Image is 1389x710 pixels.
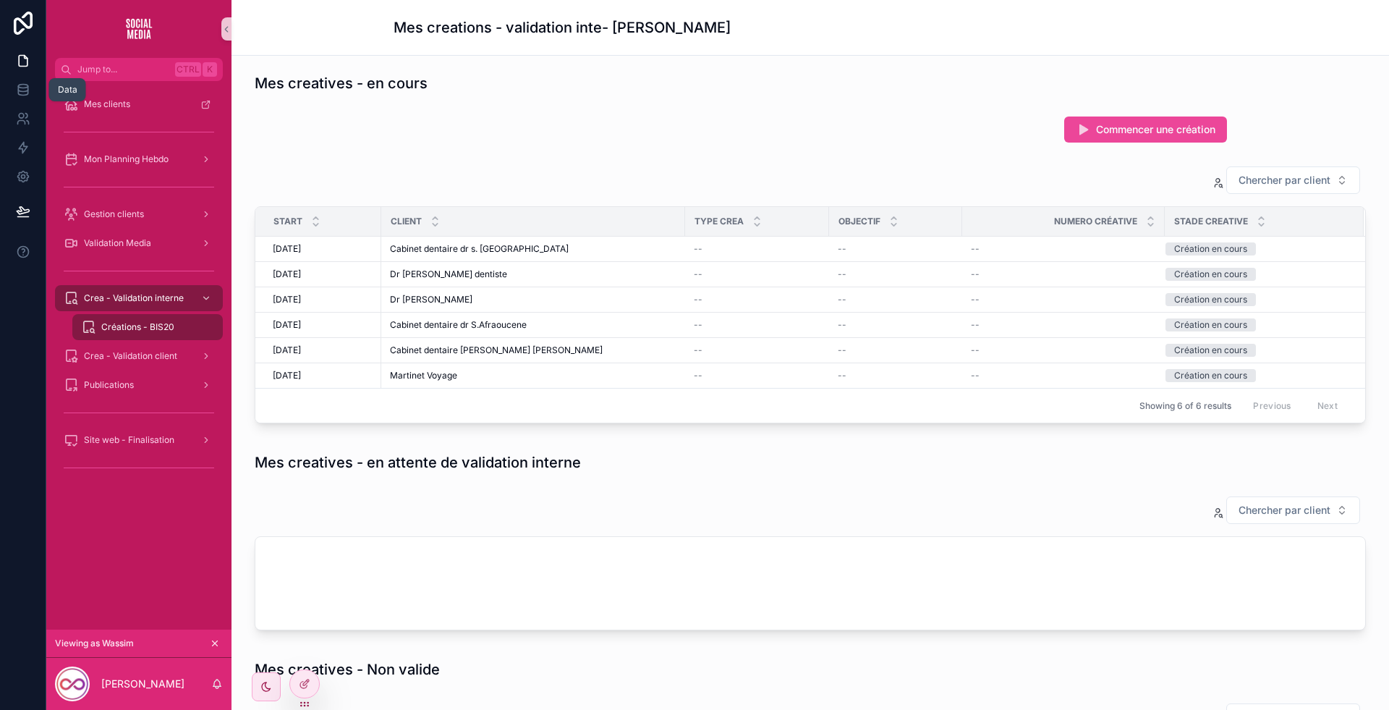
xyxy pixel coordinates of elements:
[273,294,301,305] span: [DATE]
[1054,216,1137,227] span: Numero créative
[1165,344,1346,357] a: Création en cours
[116,17,162,41] img: App logo
[694,243,820,255] a: --
[390,243,676,255] a: Cabinet dentaire dr s. [GEOGRAPHIC_DATA]
[273,243,301,255] span: [DATE]
[838,370,846,381] span: --
[273,319,373,331] a: [DATE]
[273,243,373,255] a: [DATE]
[838,216,880,227] span: Objectif
[55,638,134,649] span: Viewing as Wassim
[838,319,953,331] a: --
[1174,242,1247,255] div: Création en cours
[694,370,820,381] a: --
[55,343,223,369] a: Crea - Validation client
[1174,344,1247,357] div: Création en cours
[101,321,174,333] span: Créations - BIS20
[971,319,980,331] span: --
[390,319,676,331] a: Cabinet dentaire dr S.Afraoucene
[838,294,953,305] a: --
[390,345,676,356] a: Cabinet dentaire [PERSON_NAME] [PERSON_NAME]
[1174,293,1247,306] div: Création en cours
[84,434,174,446] span: Site web - Finalisation
[1239,173,1330,187] span: Chercher par client
[694,216,744,227] span: Type Crea
[1239,503,1330,517] span: Chercher par client
[273,345,301,356] span: [DATE]
[971,345,1156,356] a: --
[55,91,223,117] a: Mes clients
[1165,318,1346,331] a: Création en cours
[1174,369,1247,382] div: Création en cours
[84,237,151,249] span: Validation Media
[694,319,820,331] a: --
[694,269,820,280] a: --
[1165,268,1346,281] a: Création en cours
[255,659,440,680] h1: Mes creatives - Non valide
[971,370,980,381] span: --
[838,243,953,255] a: --
[273,345,373,356] a: [DATE]
[694,269,702,280] span: --
[84,350,177,362] span: Crea - Validation client
[84,292,184,304] span: Crea - Validation interne
[273,370,301,381] span: [DATE]
[175,62,201,77] span: Ctrl
[971,294,1156,305] a: --
[390,319,527,331] span: Cabinet dentaire dr S.Afraoucene
[1139,400,1231,412] span: Showing 6 of 6 results
[1174,268,1247,281] div: Création en cours
[273,294,373,305] a: [DATE]
[838,269,846,280] span: --
[694,319,702,331] span: --
[838,294,846,305] span: --
[55,146,223,172] a: Mon Planning Hebdo
[55,58,223,81] button: Jump to...CtrlK
[390,269,676,280] a: Dr [PERSON_NAME] dentiste
[273,269,301,280] span: [DATE]
[971,269,1156,280] a: --
[273,370,373,381] a: [DATE]
[273,319,301,331] span: [DATE]
[1064,117,1227,143] button: Commencer une création
[971,294,980,305] span: --
[58,84,77,96] div: Data
[971,243,1156,255] a: --
[1174,318,1247,331] div: Création en cours
[694,345,702,356] span: --
[55,201,223,227] a: Gestion clients
[694,345,820,356] a: --
[694,243,702,255] span: --
[971,370,1156,381] a: --
[838,345,953,356] a: --
[204,64,216,75] span: K
[838,345,846,356] span: --
[273,216,302,227] span: Start
[1226,166,1360,194] button: Select Button
[390,269,507,280] span: Dr [PERSON_NAME] dentiste
[838,269,953,280] a: --
[390,243,569,255] span: Cabinet dentaire dr s. [GEOGRAPHIC_DATA]
[55,427,223,453] a: Site web - Finalisation
[390,345,603,356] span: Cabinet dentaire [PERSON_NAME] [PERSON_NAME]
[255,73,428,93] h1: Mes creatives - en cours
[1165,293,1346,306] a: Création en cours
[101,677,184,691] p: [PERSON_NAME]
[838,319,846,331] span: --
[694,294,702,305] span: --
[1096,122,1215,137] span: Commencer une création
[838,243,846,255] span: --
[1165,242,1346,255] a: Création en cours
[971,243,980,255] span: --
[390,370,457,381] span: Martinet Voyage
[838,370,953,381] a: --
[390,294,472,305] span: Dr [PERSON_NAME]
[55,285,223,311] a: Crea - Validation interne
[255,452,581,473] h1: Mes creatives - en attente de validation interne
[971,319,1156,331] a: --
[46,81,231,498] div: scrollable content
[273,269,373,280] a: [DATE]
[84,379,134,391] span: Publications
[84,153,169,165] span: Mon Planning Hebdo
[971,345,980,356] span: --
